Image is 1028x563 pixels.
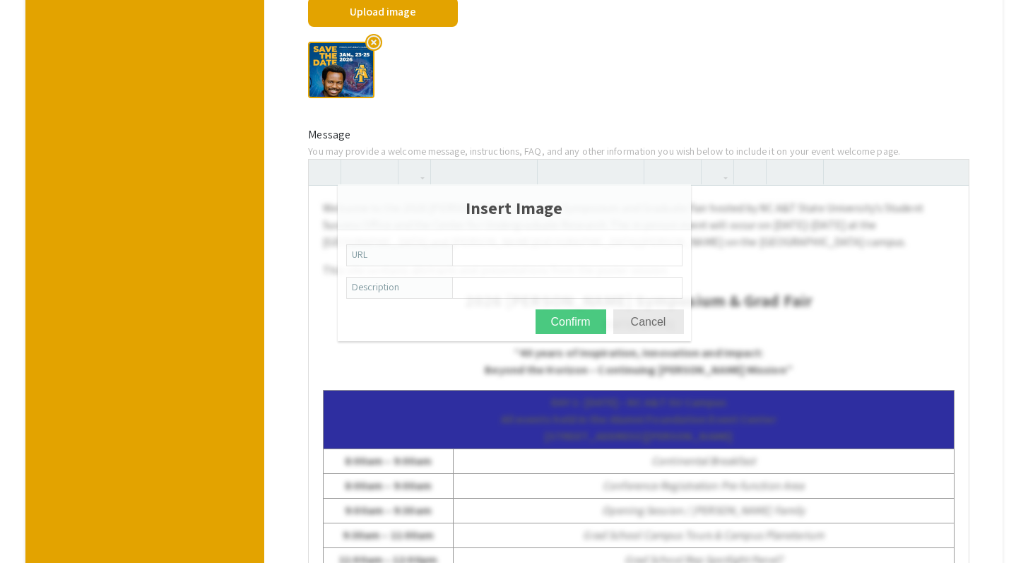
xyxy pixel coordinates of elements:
[297,143,979,159] div: You may provide a welcome message, instructions, FAQ, and any other information you wish below to...
[352,245,447,264] span: URL
[338,184,691,230] span: Insert Image
[11,499,60,552] iframe: Chat
[352,278,447,297] span: Description
[297,126,979,143] div: Message
[613,309,684,334] button: Cancel
[365,34,382,51] span: highlight_off
[308,42,374,98] img: 2026mcnair_eventSplashImage_62Xs94.jpg
[312,160,337,184] button: View HTML
[536,309,606,334] button: Confirm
